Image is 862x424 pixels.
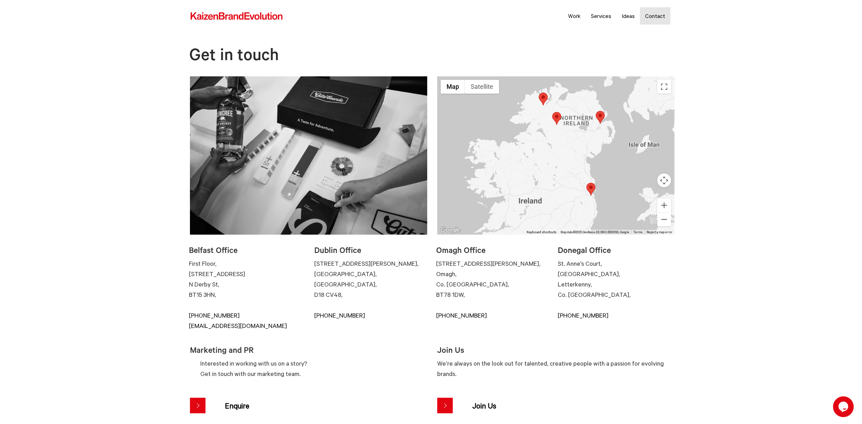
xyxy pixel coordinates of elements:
[558,300,670,321] a: [PHONE_NUMBER]‬
[314,290,427,300] li: D18 CV48,
[436,245,549,258] li: Omagh Office
[561,230,629,234] span: Map data ©2025 GeoBasis-DE/BKG (©2009), Google
[657,198,671,212] button: Zoom in
[454,395,515,416] span: Join Us
[558,279,670,290] li: Letterkenny,
[586,183,595,196] div: Hello World!
[314,245,427,258] li: Dublin Office
[527,230,556,235] button: Keyboard shortcuts
[190,12,283,21] img: kbe_logo_new.svg
[189,290,306,300] li: BT15 3HN,
[563,7,586,25] a: Work
[189,245,306,258] li: Belfast Office
[558,290,670,300] li: Co. [GEOGRAPHIC_DATA],
[441,80,465,94] button: Show street map
[200,358,427,369] li: Interested in working with us on a story?
[657,173,671,187] button: Map camera controls
[439,226,462,235] img: Google
[190,395,268,416] a: Enquire
[558,258,670,269] li: St. Anne’s Court,
[437,358,670,379] li: We’re always on the look out for talented, creative people with a passion for evolving brands.
[190,345,427,358] li: Marketing and PR
[436,258,549,269] li: [STREET_ADDRESS][PERSON_NAME],
[314,269,427,279] li: [GEOGRAPHIC_DATA],
[207,395,268,416] span: Enquire
[437,345,670,358] li: Join Us
[314,279,427,290] li: [GEOGRAPHIC_DATA],
[188,47,528,68] h1: Get in touch
[436,279,549,290] li: Co. [GEOGRAPHIC_DATA],
[646,230,672,234] a: Report a map error
[616,7,640,25] a: Ideas
[437,395,515,416] a: Join Us
[633,230,642,234] a: Terms (opens in new tab)
[314,258,427,269] li: [STREET_ADDRESS][PERSON_NAME],
[552,112,561,125] div: Hello World!
[586,7,616,25] a: Services
[640,7,670,25] a: Contact
[439,226,462,235] a: Open this area in Google Maps (opens a new window)
[596,111,605,124] div: Hello World!
[833,396,855,417] iframe: chat widget
[657,80,671,94] button: Toggle fullscreen view
[189,269,306,279] li: [STREET_ADDRESS]
[200,369,427,379] li: Get in touch with our marketing team.
[558,269,670,279] li: [GEOGRAPHIC_DATA],
[465,80,499,94] button: Show satellite imagery
[189,321,306,331] a: [EMAIL_ADDRESS][DOMAIN_NAME]
[558,245,670,258] li: Donegal Office
[189,258,306,269] li: First Floor,
[539,93,548,105] div: Hello World!
[657,213,671,226] button: Zoom out
[436,300,549,321] a: [PHONE_NUMBER]
[314,300,427,321] a: [PHONE_NUMBER]
[436,290,549,300] li: BT78 1DW,
[436,269,549,279] li: Omagh,
[189,300,306,321] a: [PHONE_NUMBER]
[190,76,427,235] img: Team Photo
[189,279,306,290] li: N Derby St,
